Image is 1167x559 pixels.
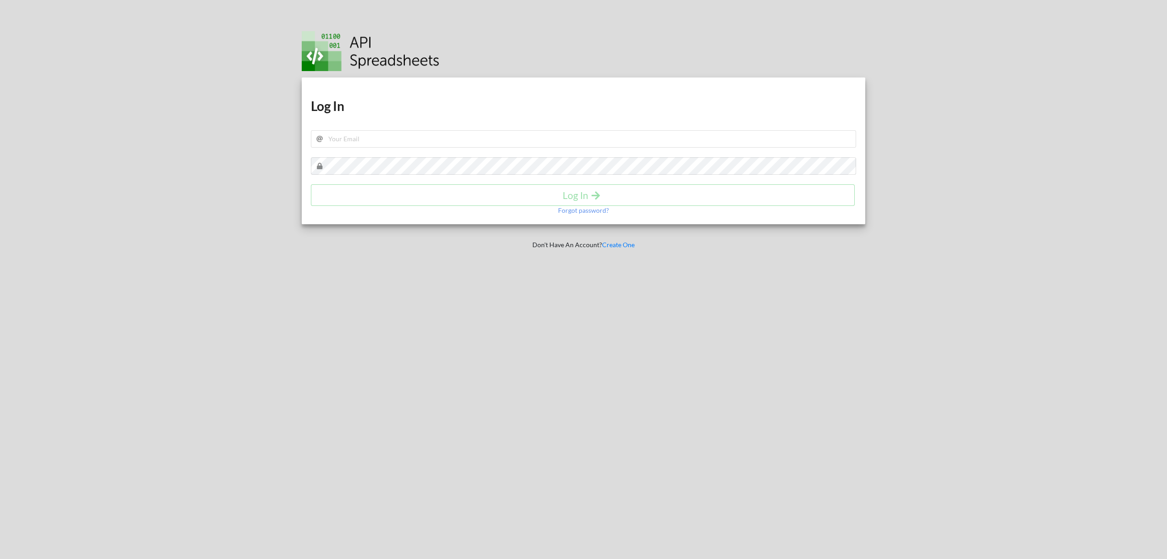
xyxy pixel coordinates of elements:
[295,240,872,249] p: Don't Have An Account?
[311,98,857,114] h1: Log In
[302,31,439,71] img: Logo.png
[311,130,857,148] input: Your Email
[558,206,609,215] p: Forgot password?
[602,241,635,249] a: Create One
